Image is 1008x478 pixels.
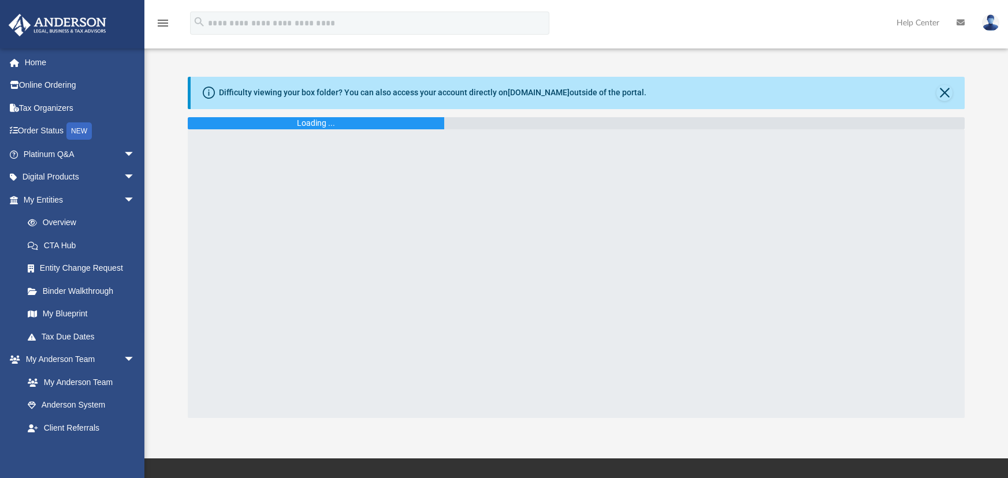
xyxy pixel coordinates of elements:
span: arrow_drop_down [124,188,147,212]
a: Digital Productsarrow_drop_down [8,166,152,189]
div: NEW [66,122,92,140]
a: Tax Organizers [8,96,152,119]
a: Online Ordering [8,74,152,97]
span: arrow_drop_down [124,166,147,189]
img: Anderson Advisors Platinum Portal [5,14,110,36]
a: Home [8,51,152,74]
a: Platinum Q&Aarrow_drop_down [8,143,152,166]
a: Order StatusNEW [8,119,152,143]
button: Close [936,85,953,101]
a: Binder Walkthrough [16,279,152,303]
a: My Entitiesarrow_drop_down [8,188,152,211]
a: My Documentsarrow_drop_down [8,439,147,462]
div: Loading ... [297,117,335,129]
a: [DOMAIN_NAME] [508,88,570,97]
a: CTA Hub [16,234,152,257]
img: User Pic [982,14,999,31]
a: Client Referrals [16,416,147,439]
a: My Blueprint [16,303,147,326]
span: arrow_drop_down [124,439,147,463]
a: Overview [16,211,152,234]
div: Difficulty viewing your box folder? You can also access your account directly on outside of the p... [219,87,646,99]
i: menu [156,16,170,30]
a: My Anderson Team [16,371,141,394]
a: Anderson System [16,394,147,417]
i: search [193,16,206,28]
span: arrow_drop_down [124,348,147,372]
a: Entity Change Request [16,257,152,280]
a: menu [156,22,170,30]
a: My Anderson Teamarrow_drop_down [8,348,147,371]
span: arrow_drop_down [124,143,147,166]
a: Tax Due Dates [16,325,152,348]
